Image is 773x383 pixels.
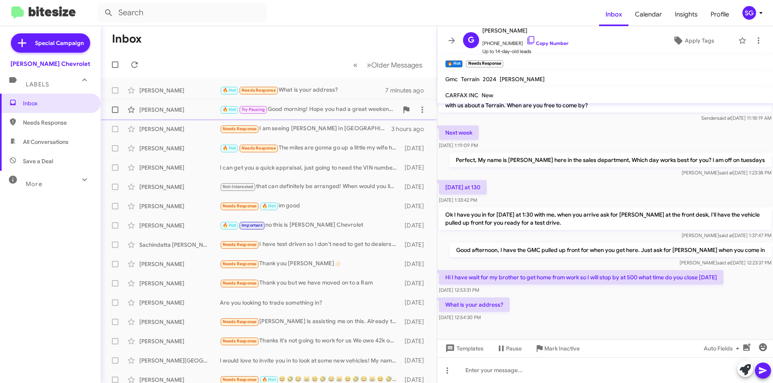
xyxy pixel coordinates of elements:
[439,297,510,312] p: What is your address?
[439,125,479,140] p: Next week
[680,260,771,266] span: [PERSON_NAME] [DATE] 12:23:37 PM
[449,153,771,167] p: Perfect, My name is [PERSON_NAME] here in the sales department, Which day works best for you? I a...
[220,336,401,346] div: Thanks it's not going to work for us We owe 42k on my expedition and it's only worth maybe 28- so...
[223,88,236,93] span: 🔥 Hot
[401,299,430,307] div: [DATE]
[697,341,749,356] button: Auto Fields
[371,61,422,70] span: Older Messages
[139,299,220,307] div: [PERSON_NAME]
[367,60,371,70] span: »
[139,106,220,114] div: [PERSON_NAME]
[439,314,481,320] span: [DATE] 12:54:30 PM
[23,157,53,165] span: Save a Deal
[701,115,771,121] span: Sender [DATE] 11:18:19 AM
[439,287,479,293] span: [DATE] 12:53:31 PM
[220,164,401,172] div: I can get you a quick appraisal, just going to need the VIN number and current miles of your trade
[461,76,480,83] span: Terrain
[401,144,430,152] div: [DATE]
[223,184,254,189] span: Not-Interested
[112,33,142,45] h1: Inbox
[466,60,503,68] small: Needs Response
[668,3,704,26] a: Insights
[220,86,385,95] div: What is your address?
[11,33,90,53] a: Special Campaign
[482,35,568,47] span: [PHONE_NUMBER]
[223,281,257,286] span: Needs Response
[401,318,430,326] div: [DATE]
[220,299,401,307] div: Are you looking to trade something in?
[704,3,736,26] a: Profile
[139,164,220,172] div: [PERSON_NAME]
[262,203,276,209] span: 🔥 Hot
[35,39,84,47] span: Special Campaign
[482,26,568,35] span: [PERSON_NAME]
[599,3,628,26] a: Inbox
[223,377,257,382] span: Needs Response
[223,203,257,209] span: Needs Response
[444,341,484,356] span: Templates
[353,60,358,70] span: «
[450,243,771,257] p: Good afternoon, I have the GMC pulled up front for when you get here. Just ask for [PERSON_NAME] ...
[242,88,276,93] span: Needs Response
[439,142,478,148] span: [DATE] 1:19:09 PM
[242,223,262,228] span: Important
[139,337,220,345] div: [PERSON_NAME]
[220,259,401,268] div: Thank you [PERSON_NAME]👍🏻
[391,125,430,133] div: 3 hours ago
[220,221,401,230] div: no this is [PERSON_NAME] Chevrolet
[349,57,427,73] nav: Page navigation example
[628,3,668,26] a: Calendar
[401,164,430,172] div: [DATE]
[139,144,220,152] div: [PERSON_NAME]
[139,318,220,326] div: [PERSON_NAME]
[439,207,771,230] p: Ok I have you in for [DATE] at 1:30 with me, when you arrive ask for [PERSON_NAME] at the front d...
[445,76,458,83] span: Gmc
[482,92,493,99] span: New
[401,202,430,210] div: [DATE]
[97,3,267,23] input: Search
[445,60,463,68] small: 🔥 Hot
[139,221,220,229] div: [PERSON_NAME]
[401,183,430,191] div: [DATE]
[704,341,742,356] span: Auto Fields
[401,221,430,229] div: [DATE]
[139,125,220,133] div: [PERSON_NAME]
[682,170,771,176] span: [PERSON_NAME] [DATE] 1:23:38 PM
[439,180,487,195] p: [DATE] at 130
[223,242,257,247] span: Needs Response
[220,124,391,133] div: I am seeing [PERSON_NAME] in [GEOGRAPHIC_DATA] for a test drive. Thanks.
[223,338,257,344] span: Needs Response
[262,377,276,382] span: 🔥 Hot
[23,99,91,107] span: Inbox
[468,34,474,47] span: G
[348,57,362,73] button: Previous
[401,260,430,268] div: [DATE]
[439,270,723,285] p: Hi I have wait for my brother to get home from work so I will stop by at 500 what time do you clo...
[139,241,220,249] div: Sachindatta [PERSON_NAME]
[26,180,42,188] span: More
[528,341,586,356] button: Mark Inactive
[23,119,91,127] span: Needs Response
[719,232,733,238] span: said at
[139,202,220,210] div: [PERSON_NAME]
[223,319,257,324] span: Needs Response
[719,170,733,176] span: said at
[139,279,220,287] div: [PERSON_NAME]
[437,341,490,356] button: Templates
[506,341,522,356] span: Pause
[717,260,731,266] span: said at
[685,33,714,48] span: Apply Tags
[220,279,401,288] div: Thank you but we have moved on to a Ram
[652,33,734,48] button: Apply Tags
[223,223,236,228] span: 🔥 Hot
[220,182,401,191] div: that can definitely be arranged! When would you like to stop in and test drive your new truck? we...
[220,240,401,249] div: I have test driven so I don't need to get to dealership again
[362,57,427,73] button: Next
[682,232,771,238] span: [PERSON_NAME] [DATE] 1:37:47 PM
[490,341,528,356] button: Pause
[736,6,764,20] button: SG
[242,107,265,112] span: Try Pausing
[445,92,478,99] span: CARFAX INC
